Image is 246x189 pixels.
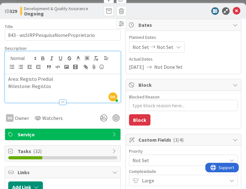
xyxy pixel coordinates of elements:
span: ( 32 ) [33,148,42,154]
span: Not Done Yet [154,63,183,71]
span: Large [142,176,224,185]
b: 329 [9,8,17,14]
input: type card name here... [5,29,121,41]
label: Blocked Reason [129,94,160,100]
span: Planned Dates [129,34,238,41]
span: Custom Fields [138,136,230,144]
span: Not Set [157,43,173,51]
span: Description [5,45,26,51]
span: Serviço [18,131,109,138]
span: Actual Dates [129,56,238,62]
p: Area: Registo Predial [8,75,117,83]
span: Owner [15,114,29,122]
div: Priority [129,149,238,153]
span: Development & Quality Assurance [24,6,88,11]
span: Watchers [42,114,63,122]
span: Block [138,81,230,89]
span: [DATE] [129,63,144,71]
span: ( 3/4 ) [173,137,184,143]
div: Complexidade [129,169,238,174]
span: Not Set [132,156,224,165]
span: ID [5,7,17,15]
button: Block [129,114,150,126]
div: DA [6,114,14,122]
span: Tasks [18,147,109,155]
span: Dates [138,21,230,29]
span: Links [18,168,109,176]
b: Ongoing [24,11,88,16]
span: DA [108,92,117,101]
span: Not Set [132,43,149,51]
p: Milestone: Registos [8,83,117,90]
span: Support [13,1,29,9]
label: Title [5,24,13,29]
